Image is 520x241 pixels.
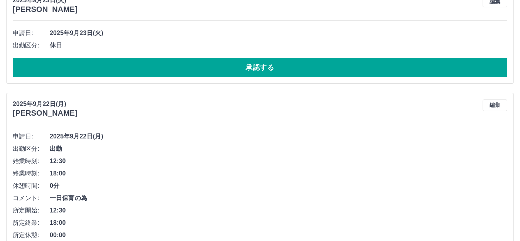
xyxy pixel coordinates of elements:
[13,41,50,50] span: 出勤区分:
[50,218,507,228] span: 18:00
[13,5,77,14] h3: [PERSON_NAME]
[50,181,507,190] span: 0分
[50,206,507,215] span: 12:30
[13,132,50,141] span: 申請日:
[13,157,50,166] span: 始業時刻:
[13,109,77,118] h3: [PERSON_NAME]
[13,206,50,215] span: 所定開始:
[50,132,507,141] span: 2025年9月22日(月)
[50,144,507,153] span: 出勤
[50,169,507,178] span: 18:00
[50,231,507,240] span: 00:00
[50,157,507,166] span: 12:30
[13,169,50,178] span: 終業時刻:
[13,194,50,203] span: コメント:
[13,218,50,228] span: 所定終業:
[13,144,50,153] span: 出勤区分:
[50,41,507,50] span: 休日
[13,231,50,240] span: 所定休憩:
[50,194,507,203] span: 一日保育の為
[13,29,50,38] span: 申請日:
[50,29,507,38] span: 2025年9月23日(火)
[13,58,507,77] button: 承認する
[13,181,50,190] span: 休憩時間:
[483,99,507,111] button: 編集
[13,99,77,109] p: 2025年9月22日(月)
